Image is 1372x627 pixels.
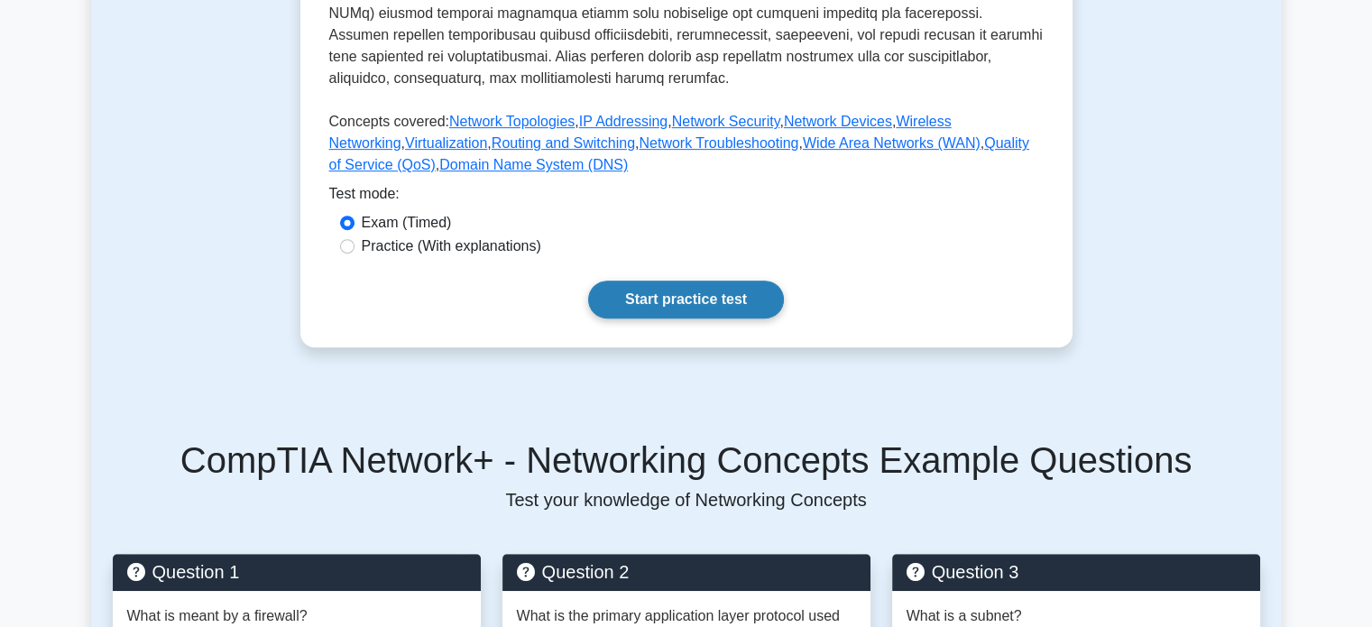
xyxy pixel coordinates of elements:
p: What is a subnet? [907,605,1022,627]
p: Concepts covered: , , , , , , , , , , [329,111,1044,183]
a: IP Addressing [579,114,668,129]
p: Test your knowledge of Networking Concepts [113,489,1260,511]
h5: Question 1 [127,561,466,583]
a: Network Devices [784,114,892,129]
a: Routing and Switching [492,135,635,151]
a: Network Security [672,114,780,129]
h5: Question 2 [517,561,856,583]
a: Start practice test [588,281,784,318]
div: Test mode: [329,183,1044,212]
p: What is meant by a firewall? [127,605,308,627]
label: Practice (With explanations) [362,235,541,257]
a: Wide Area Networks (WAN) [803,135,981,151]
a: Virtualization [405,135,487,151]
h5: Question 3 [907,561,1246,583]
a: Domain Name System (DNS) [439,157,628,172]
a: Network Troubleshooting [639,135,798,151]
label: Exam (Timed) [362,212,452,234]
h5: CompTIA Network+ - Networking Concepts Example Questions [113,438,1260,482]
a: Network Topologies [449,114,575,129]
